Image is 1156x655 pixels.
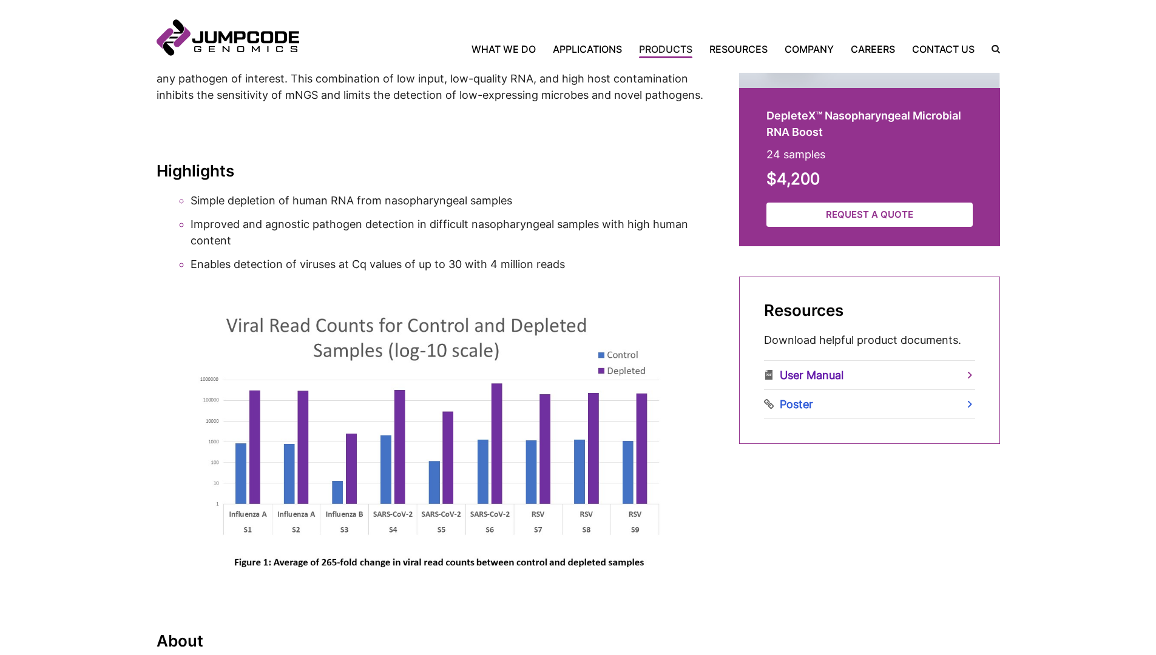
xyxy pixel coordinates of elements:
[766,146,973,163] p: 24 samples
[766,203,973,227] a: Request a Quote
[701,42,776,56] a: Resources
[764,361,975,389] a: User Manual
[766,169,820,188] strong: $4,200
[157,632,709,650] h3: About
[191,256,709,272] li: Enables detection of viruses at Cq values of up to 30 with 4 million reads
[764,390,975,418] a: Poster
[776,42,842,56] a: Company
[764,332,975,348] p: Download helpful product documents.
[544,42,630,56] a: Applications
[191,216,709,249] li: Improved and agnostic pathogen detection in difficult nasopharyngeal samples with high human content
[299,42,983,56] nav: Primary Navigation
[764,301,975,320] h2: Resources
[983,45,1000,53] label: Search the site.
[842,42,904,56] a: Careers
[157,162,709,180] h3: Highlights
[630,42,701,56] a: Products
[766,107,973,140] h2: DepleteX™ Nasopharyngeal Microbial RNA Boost
[904,42,983,56] a: Contact Us
[472,42,544,56] a: What We Do
[191,192,709,209] li: Simple depletion of human RNA from nasopharyngeal samples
